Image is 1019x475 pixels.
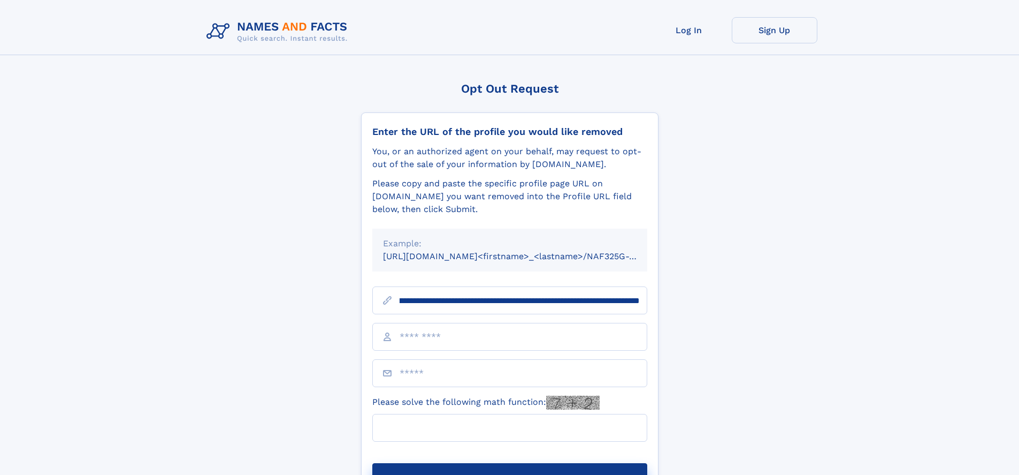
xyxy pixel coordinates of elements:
[202,17,356,46] img: Logo Names and Facts
[383,251,668,261] small: [URL][DOMAIN_NAME]<firstname>_<lastname>/NAF325G-xxxxxxxx
[372,126,647,138] div: Enter the URL of the profile you would like removed
[372,396,600,410] label: Please solve the following math function:
[646,17,732,43] a: Log In
[372,177,647,216] div: Please copy and paste the specific profile page URL on [DOMAIN_NAME] you want removed into the Pr...
[372,145,647,171] div: You, or an authorized agent on your behalf, may request to opt-out of the sale of your informatio...
[732,17,817,43] a: Sign Up
[361,82,658,95] div: Opt Out Request
[383,237,637,250] div: Example:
